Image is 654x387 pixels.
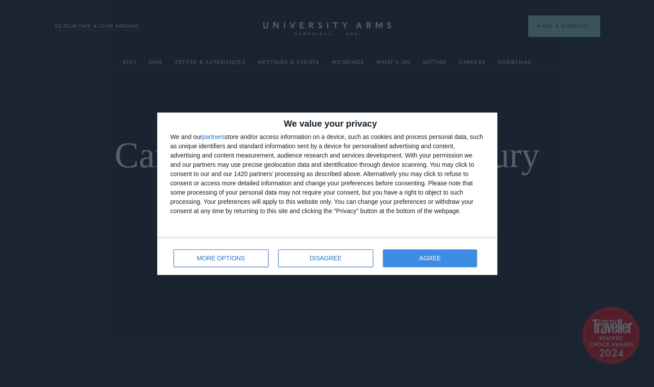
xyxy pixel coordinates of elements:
button: partners [202,134,225,140]
div: qc-cmp2-ui [157,113,497,275]
span: AGREE [419,255,441,261]
h2: We value your privacy [170,119,484,128]
button: MORE OPTIONS [174,249,268,267]
span: DISAGREE [310,255,341,261]
div: We and our store and/or access information on a device, such as cookies and process personal data... [170,132,484,216]
button: DISAGREE [278,249,373,267]
button: AGREE [383,249,477,267]
span: MORE OPTIONS [197,255,245,261]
